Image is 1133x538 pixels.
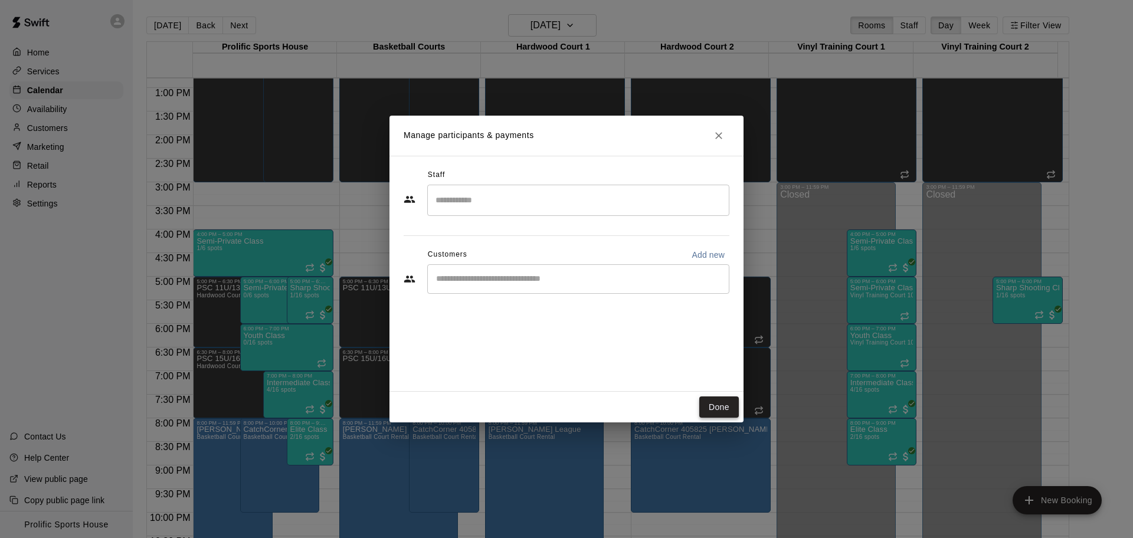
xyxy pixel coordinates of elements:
button: Close [708,125,729,146]
div: Start typing to search customers... [427,264,729,294]
p: Add new [692,249,725,261]
svg: Staff [404,193,415,205]
svg: Customers [404,273,415,285]
div: Search staff [427,185,729,216]
p: Manage participants & payments [404,129,534,142]
span: Customers [428,245,467,264]
button: Add new [687,245,729,264]
span: Staff [428,166,445,185]
button: Done [699,396,739,418]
